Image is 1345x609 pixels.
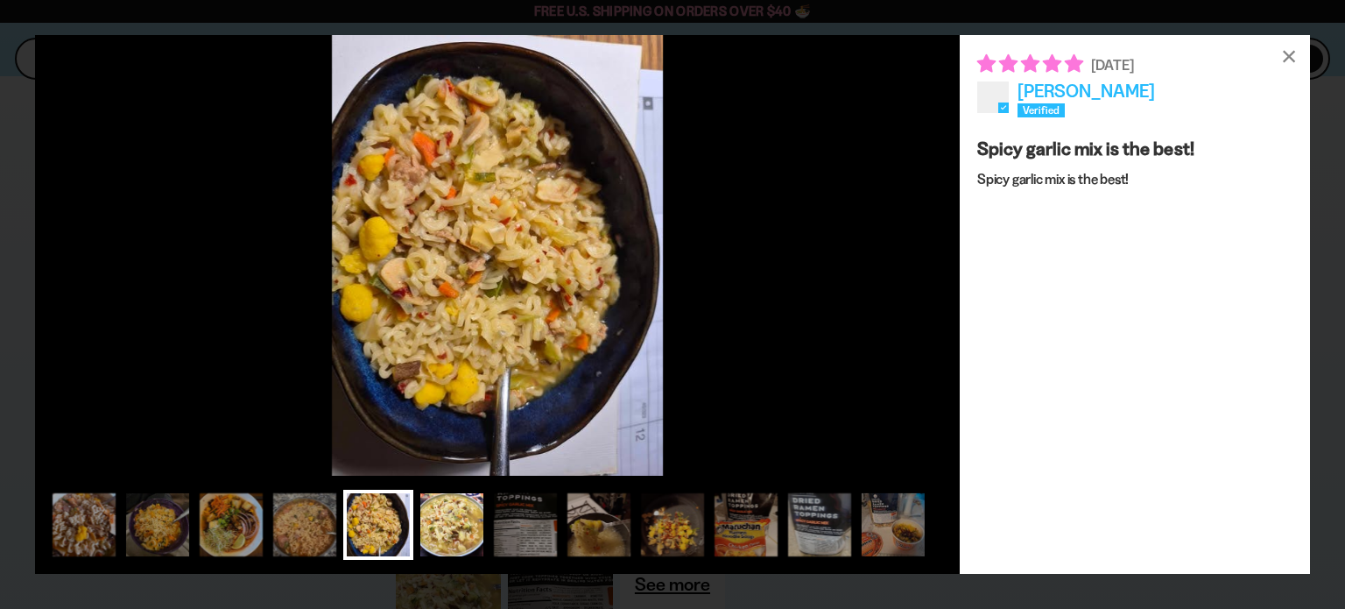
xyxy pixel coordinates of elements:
[977,171,1194,188] p: Spicy garlic mix is the best!
[1018,80,1155,102] span: [PERSON_NAME]
[977,53,1083,74] span: 5 star review
[977,135,1194,162] div: Spicy garlic mix is the best!
[1268,35,1310,77] div: ×
[1091,56,1134,74] span: [DATE]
